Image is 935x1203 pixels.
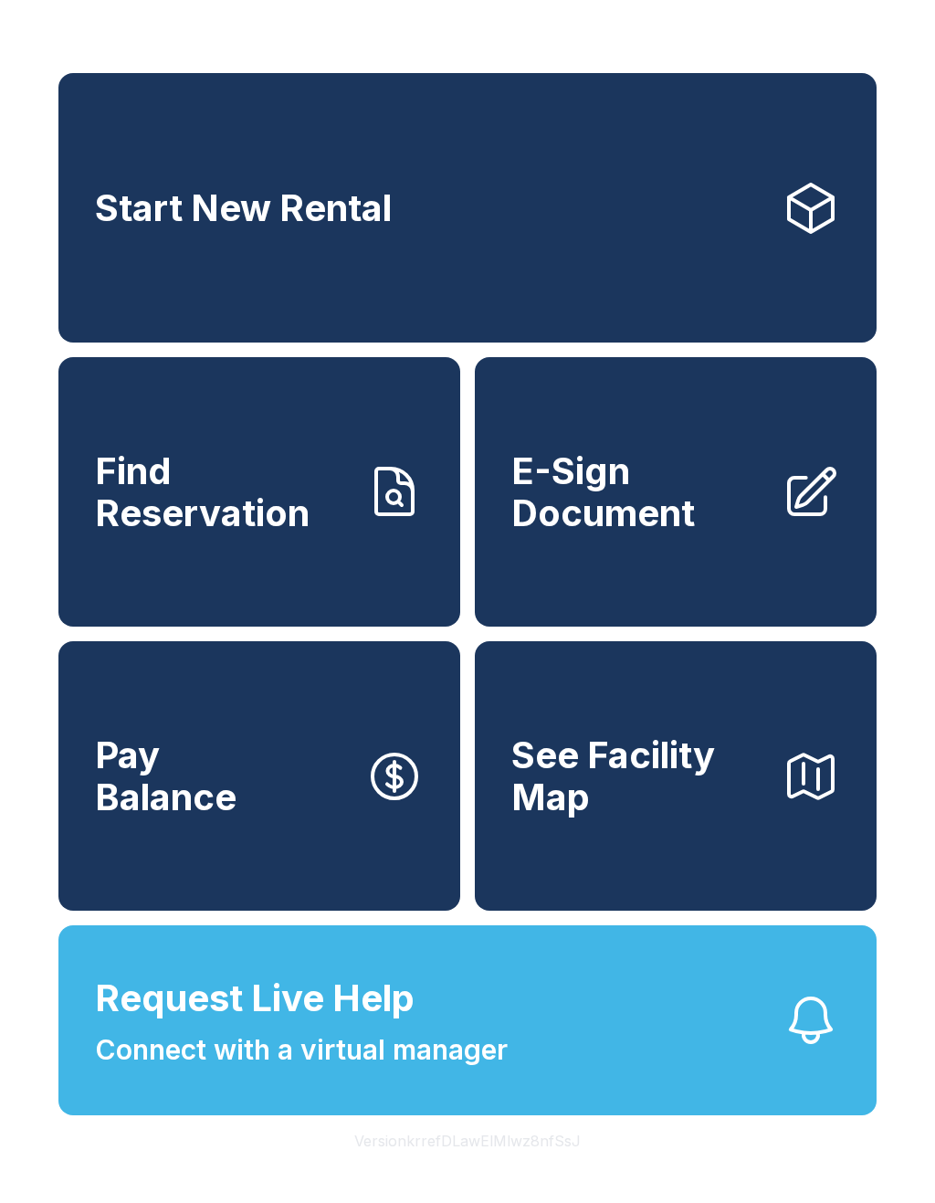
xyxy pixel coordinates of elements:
[511,734,767,818] span: See Facility Map
[58,357,460,627] a: Find Reservation
[95,450,351,533] span: Find Reservation
[475,641,877,911] button: See Facility Map
[58,73,877,343] a: Start New Rental
[58,641,460,911] button: PayBalance
[95,734,236,818] span: Pay Balance
[511,450,767,533] span: E-Sign Document
[340,1115,595,1166] button: VersionkrrefDLawElMlwz8nfSsJ
[95,971,415,1026] span: Request Live Help
[95,1029,508,1071] span: Connect with a virtual manager
[475,357,877,627] a: E-Sign Document
[58,925,877,1115] button: Request Live HelpConnect with a virtual manager
[95,187,392,229] span: Start New Rental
